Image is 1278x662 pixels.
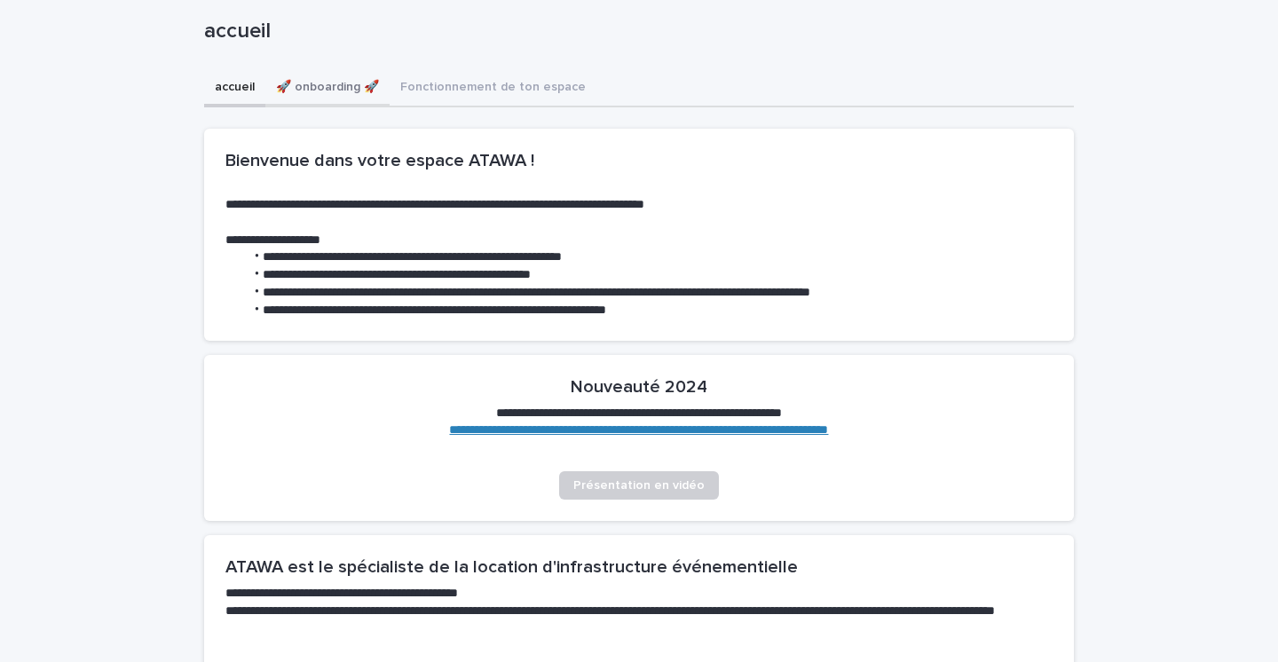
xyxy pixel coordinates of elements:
button: accueil [204,70,265,107]
button: 🚀 onboarding 🚀 [265,70,390,107]
h2: ATAWA est le spécialiste de la location d'infrastructure événementielle [225,556,1053,578]
a: Présentation en vidéo [559,471,719,500]
p: accueil [204,19,1067,44]
h2: Nouveauté 2024 [571,376,707,398]
span: Présentation en vidéo [573,479,705,492]
h2: Bienvenue dans votre espace ATAWA ! [225,150,1053,171]
button: Fonctionnement de ton espace [390,70,596,107]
